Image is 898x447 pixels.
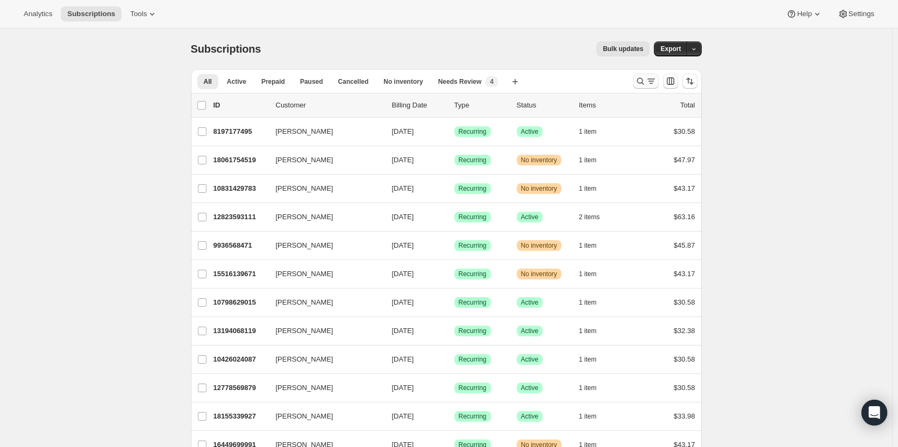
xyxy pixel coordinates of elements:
span: Recurring [459,412,487,421]
span: Recurring [459,298,487,307]
span: $32.38 [674,327,695,335]
span: Help [797,10,811,18]
span: 1 item [579,241,597,250]
button: [PERSON_NAME] [269,294,377,311]
span: Needs Review [438,77,482,86]
button: Export [654,41,687,56]
button: 1 item [579,181,609,196]
span: $30.58 [674,384,695,392]
span: Recurring [459,184,487,193]
div: Open Intercom Messenger [861,400,887,426]
div: 10426024087[PERSON_NAME][DATE]SuccessRecurringSuccessActive1 item$30.58 [213,352,695,367]
button: 1 item [579,352,609,367]
span: [PERSON_NAME] [276,240,333,251]
span: 1 item [579,355,597,364]
button: Analytics [17,6,59,21]
span: [PERSON_NAME] [276,155,333,165]
span: Active [227,77,246,86]
span: Prepaid [261,77,285,86]
span: [DATE] [392,355,414,363]
span: Active [521,412,539,421]
p: 8197177495 [213,126,267,137]
button: 1 item [579,124,609,139]
button: [PERSON_NAME] [269,408,377,425]
span: $43.17 [674,184,695,192]
span: [PERSON_NAME] [276,212,333,222]
span: Recurring [459,384,487,392]
p: 10798629015 [213,297,267,308]
span: [PERSON_NAME] [276,126,333,137]
button: 1 item [579,380,609,395]
span: [DATE] [392,241,414,249]
span: Recurring [459,327,487,335]
button: Sort the results [682,74,697,89]
p: 18155339927 [213,411,267,422]
span: Recurring [459,127,487,136]
button: 1 item [579,153,609,168]
span: $47.97 [674,156,695,164]
button: [PERSON_NAME] [269,237,377,254]
button: 1 item [579,238,609,253]
span: No inventory [521,241,557,250]
span: [DATE] [392,327,414,335]
div: 12778569879[PERSON_NAME][DATE]SuccessRecurringSuccessActive1 item$30.58 [213,380,695,395]
span: Recurring [459,156,487,164]
p: 15516139671 [213,269,267,279]
span: Settings [849,10,874,18]
p: 12823593111 [213,212,267,222]
p: 12778569879 [213,383,267,393]
span: Tools [130,10,147,18]
span: [DATE] [392,213,414,221]
span: [PERSON_NAME] [276,354,333,365]
span: $30.58 [674,355,695,363]
div: 12823593111[PERSON_NAME][DATE]SuccessRecurringSuccessActive2 items$63.16 [213,210,695,225]
span: 1 item [579,412,597,421]
span: 1 item [579,156,597,164]
button: Bulk updates [596,41,650,56]
p: Status [517,100,571,111]
button: Subscriptions [61,6,122,21]
span: 1 item [579,298,597,307]
div: Type [454,100,508,111]
span: Paused [300,77,323,86]
button: 2 items [579,210,612,225]
span: [DATE] [392,412,414,420]
button: Customize table column order and visibility [663,74,678,89]
span: [PERSON_NAME] [276,383,333,393]
p: Customer [276,100,383,111]
div: 18061754519[PERSON_NAME][DATE]SuccessRecurringWarningNo inventory1 item$47.97 [213,153,695,168]
span: [DATE] [392,127,414,135]
button: 1 item [579,323,609,338]
button: [PERSON_NAME] [269,152,377,169]
span: No inventory [521,184,557,193]
span: Recurring [459,241,487,250]
span: Subscriptions [191,43,261,55]
button: [PERSON_NAME] [269,180,377,197]
button: [PERSON_NAME] [269,379,377,396]
p: ID [213,100,267,111]
span: [PERSON_NAME] [276,183,333,194]
span: Recurring [459,213,487,221]
span: $45.87 [674,241,695,249]
span: [DATE] [392,184,414,192]
p: 10831429783 [213,183,267,194]
span: [PERSON_NAME] [276,297,333,308]
button: Tools [124,6,164,21]
span: $33.98 [674,412,695,420]
span: Analytics [24,10,52,18]
div: 9936568471[PERSON_NAME][DATE]SuccessRecurringWarningNo inventory1 item$45.87 [213,238,695,253]
button: [PERSON_NAME] [269,123,377,140]
p: 9936568471 [213,240,267,251]
button: Help [780,6,829,21]
p: 18061754519 [213,155,267,165]
span: 1 item [579,384,597,392]
span: Active [521,127,539,136]
span: Active [521,355,539,364]
button: [PERSON_NAME] [269,322,377,340]
span: Active [521,298,539,307]
p: Total [680,100,695,111]
span: 1 item [579,127,597,136]
span: 1 item [579,184,597,193]
div: 18155339927[PERSON_NAME][DATE]SuccessRecurringSuccessActive1 item$33.98 [213,409,695,424]
span: $30.58 [674,127,695,135]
